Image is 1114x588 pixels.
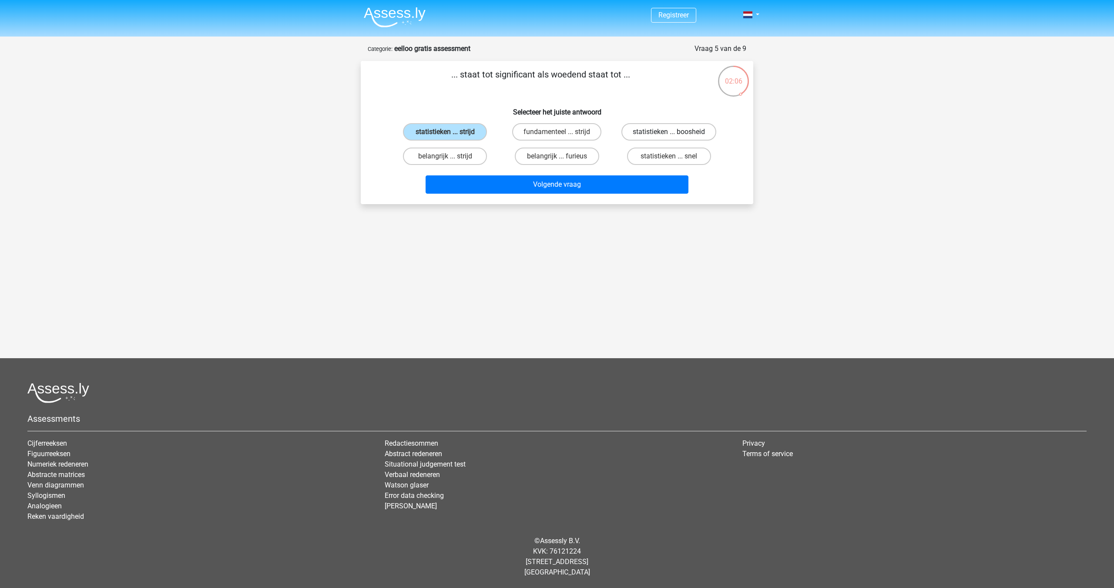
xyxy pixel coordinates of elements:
small: Categorie: [368,46,393,52]
a: Terms of service [742,450,793,458]
a: Analogieen [27,502,62,510]
p: ... staat tot significant als woedend staat tot ... [375,68,707,94]
a: Watson glaser [385,481,429,489]
label: statistieken ... snel [627,148,711,165]
a: Privacy [742,439,765,447]
a: Abstracte matrices [27,470,85,479]
a: Verbaal redeneren [385,470,440,479]
label: belangrijk ... strijd [403,148,487,165]
a: Assessly B.V. [540,537,580,545]
a: Venn diagrammen [27,481,84,489]
a: Abstract redeneren [385,450,442,458]
h6: Selecteer het juiste antwoord [375,101,739,116]
a: Reken vaardigheid [27,512,84,521]
a: Situational judgement test [385,460,466,468]
a: Registreer [658,11,689,19]
h5: Assessments [27,413,1087,424]
div: 02:06 [717,65,750,87]
a: Syllogismen [27,491,65,500]
a: Redactiesommen [385,439,438,447]
a: Figuurreeksen [27,450,70,458]
label: statistieken ... boosheid [621,123,716,141]
a: Error data checking [385,491,444,500]
label: belangrijk ... furieus [515,148,599,165]
a: [PERSON_NAME] [385,502,437,510]
label: statistieken ... strijd [403,123,487,141]
div: Vraag 5 van de 9 [695,44,746,54]
button: Volgende vraag [426,175,689,194]
img: Assessly [364,7,426,27]
strong: eelloo gratis assessment [394,44,470,53]
img: Assessly logo [27,383,89,403]
a: Cijferreeksen [27,439,67,447]
a: Numeriek redeneren [27,460,88,468]
div: © KVK: 76121224 [STREET_ADDRESS] [GEOGRAPHIC_DATA] [21,529,1093,585]
label: fundamenteel ... strijd [512,123,601,141]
